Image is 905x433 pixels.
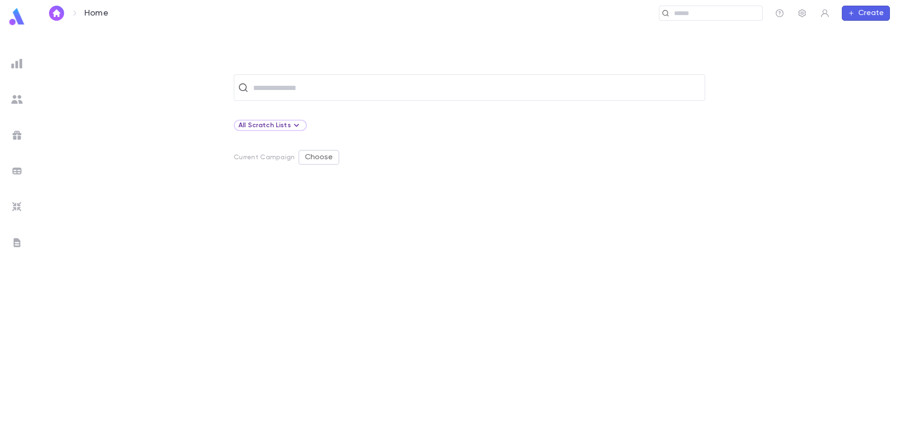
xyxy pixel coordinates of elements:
img: batches_grey.339ca447c9d9533ef1741baa751efc33.svg [11,165,23,177]
img: imports_grey.530a8a0e642e233f2baf0ef88e8c9fcb.svg [11,201,23,212]
img: logo [8,8,26,26]
div: All Scratch Lists [239,120,302,131]
p: Home [84,8,108,18]
button: Create [842,6,890,21]
img: home_white.a664292cf8c1dea59945f0da9f25487c.svg [51,9,62,17]
p: Current Campaign [234,154,295,161]
img: reports_grey.c525e4749d1bce6a11f5fe2a8de1b229.svg [11,58,23,69]
img: campaigns_grey.99e729a5f7ee94e3726e6486bddda8f1.svg [11,130,23,141]
img: letters_grey.7941b92b52307dd3b8a917253454ce1c.svg [11,237,23,248]
img: students_grey.60c7aba0da46da39d6d829b817ac14fc.svg [11,94,23,105]
div: All Scratch Lists [234,120,307,131]
button: Choose [298,150,339,165]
